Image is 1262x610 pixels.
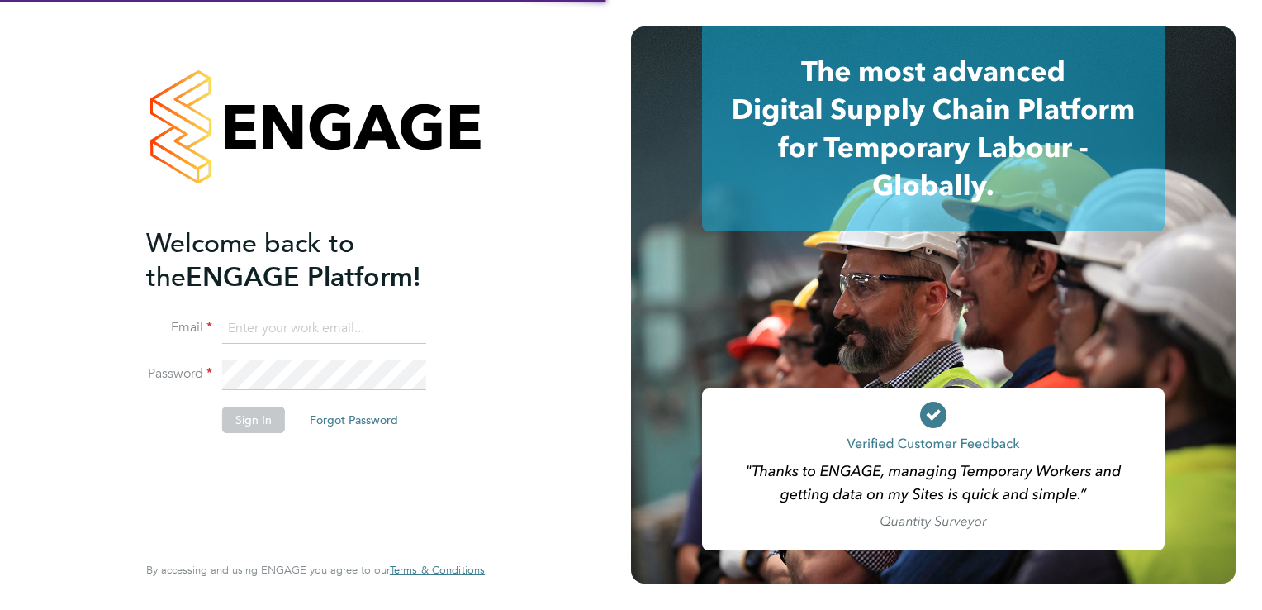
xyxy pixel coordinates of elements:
span: By accessing and using ENGAGE you agree to our [146,563,485,577]
button: Sign In [222,407,285,433]
a: Terms & Conditions [390,564,485,577]
span: Welcome back to the [146,227,354,293]
button: Forgot Password [297,407,411,433]
label: Password [146,365,212,383]
label: Email [146,319,212,336]
input: Enter your work email... [222,314,426,344]
h2: ENGAGE Platform! [146,226,468,294]
span: Terms & Conditions [390,563,485,577]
